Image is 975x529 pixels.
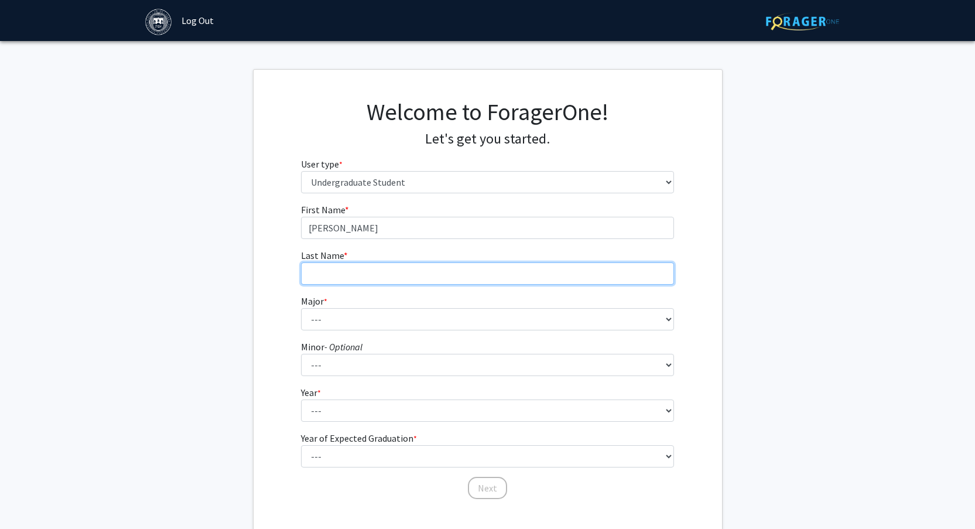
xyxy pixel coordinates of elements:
[301,131,674,148] h4: Let's get you started.
[301,340,362,354] label: Minor
[145,9,172,35] img: Brandeis University Logo
[301,98,674,126] h1: Welcome to ForagerOne!
[301,431,417,445] label: Year of Expected Graduation
[301,204,345,216] span: First Name
[766,12,839,30] img: ForagerOne Logo
[301,385,321,400] label: Year
[301,294,327,308] label: Major
[301,157,343,171] label: User type
[324,341,362,353] i: - Optional
[301,250,344,261] span: Last Name
[9,476,50,520] iframe: Chat
[468,477,507,499] button: Next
